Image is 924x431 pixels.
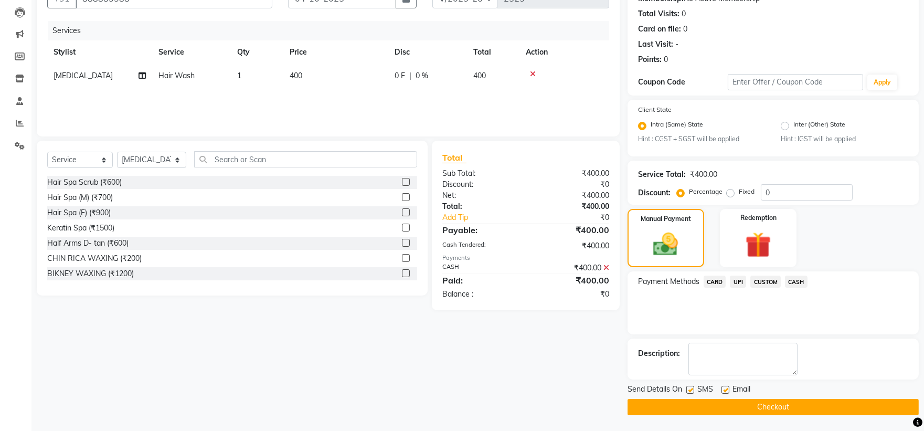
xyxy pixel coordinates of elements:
div: Services [48,21,617,40]
span: UPI [730,276,746,288]
div: Description: [638,348,680,359]
div: Card on file: [638,24,681,35]
div: ₹400.00 [526,274,617,287]
span: Total [442,152,466,163]
div: ₹400.00 [526,224,617,236]
button: Checkout [628,399,919,415]
a: Add Tip [434,212,541,223]
div: Hair Spa (F) (₹900) [47,207,111,218]
th: Stylist [47,40,152,64]
span: Payment Methods [638,276,699,287]
span: [MEDICAL_DATA] [54,71,113,80]
small: Hint : CGST + SGST will be applied [638,134,766,144]
span: CASH [785,276,808,288]
div: Hair Spa (M) (₹700) [47,192,113,203]
div: Total Visits: [638,8,679,19]
div: CHIN RICA WAXING (₹200) [47,253,142,264]
div: Service Total: [638,169,686,180]
div: Payable: [434,224,526,236]
div: Discount: [434,179,526,190]
span: | [409,70,411,81]
small: Hint : IGST will be applied [781,134,908,144]
div: ₹400.00 [526,262,617,274]
div: Sub Total: [434,168,526,179]
span: CARD [704,276,726,288]
label: Redemption [740,213,777,223]
div: BIKNEY WAXING (₹1200) [47,268,134,279]
span: CUSTOM [750,276,781,288]
div: ₹400.00 [526,240,617,251]
th: Price [283,40,388,64]
div: ₹400.00 [526,168,617,179]
div: 0 [664,54,668,65]
img: _gift.svg [737,229,779,261]
span: 0 F [395,70,405,81]
label: Client State [638,105,672,114]
div: ₹400.00 [526,190,617,201]
label: Percentage [689,187,723,196]
div: ₹0 [526,289,617,300]
input: Enter Offer / Coupon Code [728,74,863,90]
div: ₹400.00 [526,201,617,212]
div: Cash Tendered: [434,240,526,251]
span: 400 [290,71,302,80]
div: ₹0 [526,179,617,190]
span: 400 [473,71,486,80]
span: Hair Wash [158,71,195,80]
label: Inter (Other) State [793,120,845,132]
div: Coupon Code [638,77,728,88]
label: Manual Payment [641,214,691,224]
div: Keratin Spa (₹1500) [47,223,114,234]
div: Payments [442,254,609,262]
span: SMS [697,384,713,397]
th: Service [152,40,231,64]
th: Qty [231,40,283,64]
div: - [675,39,678,50]
div: Last Visit: [638,39,673,50]
div: Half Arms D- tan (₹600) [47,238,129,249]
span: 0 % [416,70,428,81]
div: Net: [434,190,526,201]
div: 0 [682,8,686,19]
label: Intra (Same) State [651,120,703,132]
span: Send Details On [628,384,682,397]
div: Points: [638,54,662,65]
div: Paid: [434,274,526,287]
th: Disc [388,40,467,64]
th: Action [519,40,609,64]
input: Search or Scan [194,151,418,167]
img: _cash.svg [645,230,686,258]
div: Discount: [638,187,671,198]
span: 1 [237,71,241,80]
div: Balance : [434,289,526,300]
div: ₹400.00 [690,169,717,180]
button: Apply [867,75,897,90]
span: Email [732,384,750,397]
div: ₹0 [541,212,617,223]
div: CASH [434,262,526,274]
div: 0 [683,24,687,35]
div: Total: [434,201,526,212]
div: Hair Spa Scrub (₹600) [47,177,122,188]
label: Fixed [739,187,755,196]
th: Total [467,40,519,64]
